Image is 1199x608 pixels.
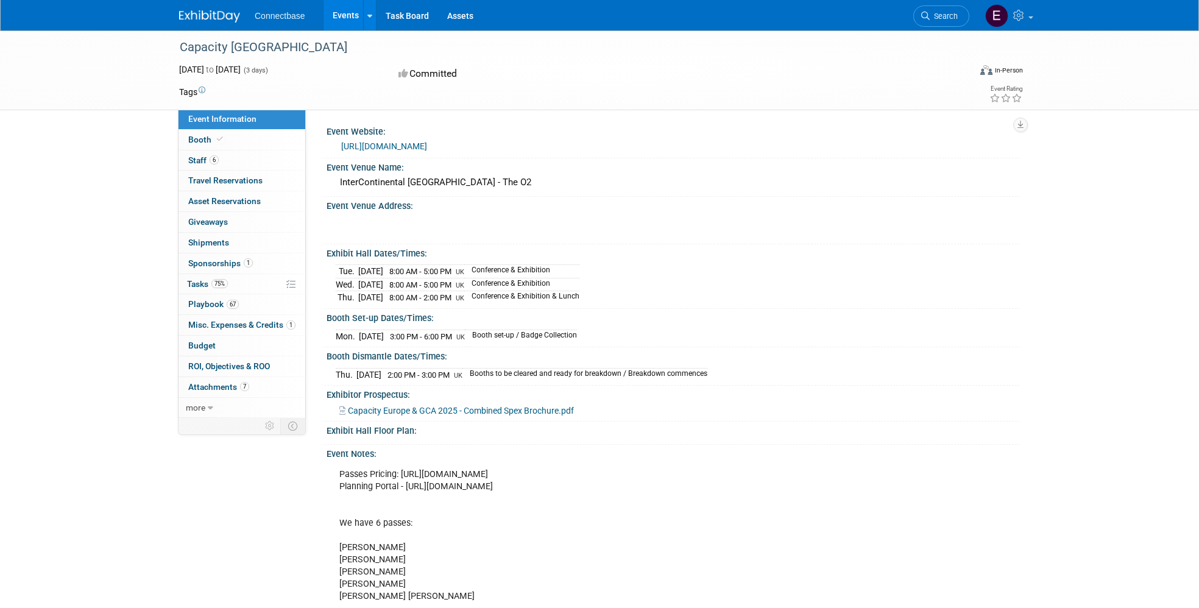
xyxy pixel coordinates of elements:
[186,403,205,412] span: more
[179,212,305,232] a: Giveaways
[456,268,464,276] span: UK
[327,122,1020,138] div: Event Website:
[348,406,574,415] span: Capacity Europe & GCA 2025 - Combined Spex Brochure.pdf
[175,37,951,58] div: Capacity [GEOGRAPHIC_DATA]
[188,114,256,124] span: Event Information
[179,86,205,98] td: Tags
[336,265,358,278] td: Tue.
[179,150,305,171] a: Staff6
[188,320,295,330] span: Misc. Expenses & Credits
[179,191,305,211] a: Asset Reservations
[339,406,574,415] a: Capacity Europe & GCA 2025 - Combined Spex Brochure.pdf
[989,86,1022,92] div: Event Rating
[211,279,228,288] span: 75%
[327,445,1020,460] div: Event Notes:
[336,368,356,381] td: Thu.
[179,171,305,191] a: Travel Reservations
[188,341,216,350] span: Budget
[913,5,969,27] a: Search
[456,281,464,289] span: UK
[188,175,263,185] span: Travel Reservations
[188,155,219,165] span: Staff
[217,136,223,143] i: Booth reservation complete
[464,265,579,278] td: Conference & Exhibition
[389,280,451,289] span: 8:00 AM - 5:00 PM
[244,258,253,267] span: 1
[327,309,1020,324] div: Booth Set-up Dates/Times:
[327,347,1020,362] div: Booth Dismantle Dates/Times:
[395,63,664,85] div: Committed
[210,155,219,164] span: 6
[336,173,1011,192] div: InterContinental [GEOGRAPHIC_DATA] - The O2
[464,291,579,304] td: Conference & Exhibition & Lunch
[188,196,261,206] span: Asset Reservations
[179,356,305,376] a: ROI, Objectives & ROO
[281,418,306,434] td: Toggle Event Tabs
[179,130,305,150] a: Booth
[980,65,992,75] img: Format-Inperson.png
[387,370,450,380] span: 2:00 PM - 3:00 PM
[462,368,707,381] td: Booths to be cleared and ready for breakdown / Breakdown commences
[358,291,383,304] td: [DATE]
[358,265,383,278] td: [DATE]
[188,382,249,392] span: Attachments
[336,330,359,342] td: Mon.
[336,278,358,291] td: Wed.
[389,267,451,276] span: 8:00 AM - 5:00 PM
[179,315,305,335] a: Misc. Expenses & Credits1
[188,299,239,309] span: Playbook
[327,158,1020,174] div: Event Venue Name:
[188,258,253,268] span: Sponsorships
[464,278,579,291] td: Conference & Exhibition
[179,233,305,253] a: Shipments
[179,109,305,129] a: Event Information
[240,382,249,391] span: 7
[179,253,305,274] a: Sponsorships1
[179,65,241,74] span: [DATE] [DATE]
[390,332,452,341] span: 3:00 PM - 6:00 PM
[389,293,451,302] span: 8:00 AM - 2:00 PM
[179,10,240,23] img: ExhibitDay
[255,11,305,21] span: Connectbase
[327,386,1020,401] div: Exhibitor Prospectus:
[179,294,305,314] a: Playbook67
[179,398,305,418] a: more
[930,12,958,21] span: Search
[327,422,1020,437] div: Exhibit Hall Floor Plan:
[456,294,464,302] span: UK
[204,65,216,74] span: to
[465,330,577,342] td: Booth set-up / Badge Collection
[456,333,465,341] span: UK
[897,63,1023,82] div: Event Format
[359,330,384,342] td: [DATE]
[188,217,228,227] span: Giveaways
[341,141,427,151] a: [URL][DOMAIN_NAME]
[179,336,305,356] a: Budget
[242,66,268,74] span: (3 days)
[358,278,383,291] td: [DATE]
[188,238,229,247] span: Shipments
[227,300,239,309] span: 67
[179,274,305,294] a: Tasks75%
[187,279,228,289] span: Tasks
[356,368,381,381] td: [DATE]
[260,418,281,434] td: Personalize Event Tab Strip
[985,4,1008,27] img: Edison Smith-Stubbs
[188,361,270,371] span: ROI, Objectives & ROO
[327,244,1020,260] div: Exhibit Hall Dates/Times:
[454,372,462,380] span: UK
[286,320,295,330] span: 1
[994,66,1023,75] div: In-Person
[188,135,225,144] span: Booth
[336,291,358,304] td: Thu.
[179,377,305,397] a: Attachments7
[327,197,1020,212] div: Event Venue Address:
